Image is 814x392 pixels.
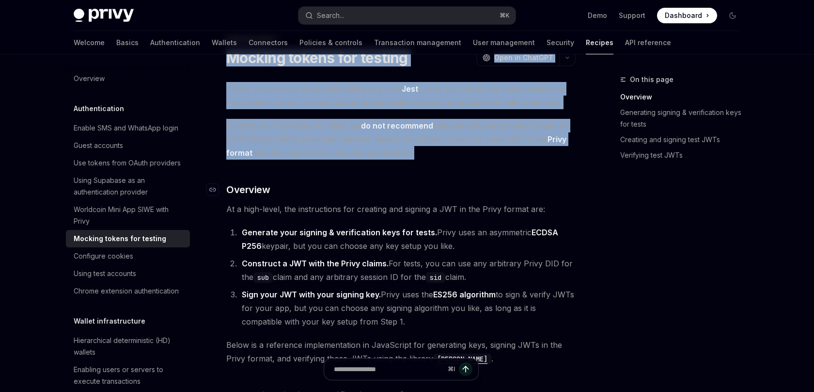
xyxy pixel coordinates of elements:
[317,10,344,21] div: Search...
[374,31,461,54] a: Transaction management
[74,9,134,22] img: dark logo
[620,105,748,132] a: Generating signing & verification keys for tests
[74,233,166,245] div: Mocking tokens for testing
[66,154,190,172] a: Use tokens from OAuth providers
[473,31,535,54] a: User management
[226,82,576,109] span: If your project uses automated testing (e.g. with ), your test setup may need access to a Privy t...
[657,8,717,23] a: Dashboard
[620,89,748,105] a: Overview
[298,7,516,24] button: Open search
[66,172,190,201] a: Using Supabase as an authentication provider
[66,119,190,137] a: Enable SMS and WhatsApp login
[74,175,184,198] div: Using Supabase as an authentication provider
[242,228,437,237] strong: Generate your signing & verification keys for tests.
[212,31,237,54] a: Wallets
[74,335,184,358] div: Hierarchical deterministic (HD) wallets
[242,290,381,299] strong: Sign your JWT with your signing key.
[66,137,190,154] a: Guest accounts
[433,354,491,363] a: [PERSON_NAME]
[66,361,190,390] a: Enabling users or servers to execute transactions
[66,230,190,247] a: Mocking tokens for testing
[74,157,181,169] div: Use tokens from OAuth providers
[226,338,576,365] span: Below is a reference implementation in JavaScript for generating keys, signing JWTs in the Privy ...
[586,31,613,54] a: Recipes
[476,49,559,66] button: Open in ChatGPT
[253,272,273,283] code: sub
[66,282,190,300] a: Chrome extension authentication
[433,290,496,300] a: ES256 algorithm
[66,201,190,230] a: Worldcoin Mini App SIWE with Privy
[588,11,607,20] a: Demo
[226,49,408,66] h1: Mocking tokens for testing
[74,122,178,134] div: Enable SMS and WhatsApp login
[74,31,105,54] a: Welcome
[226,202,576,216] span: At a high-level, the instructions for creating and signing a JWT in the Privy format are:
[459,362,472,376] button: Send message
[66,70,190,87] a: Overview
[207,183,226,196] a: Navigate to header
[433,354,491,364] code: [PERSON_NAME]
[74,140,123,151] div: Guest accounts
[402,84,418,94] a: Jest
[620,132,748,147] a: Creating and signing test JWTs
[547,31,574,54] a: Security
[619,11,645,20] a: Support
[239,226,576,253] li: Privy uses an asymmetric keypair, but you can choose any key setup you like.
[239,288,576,328] li: Privy uses the to sign & verify JWTs for your app, but you can choose any signing algorithm you l...
[334,359,444,380] input: Ask a question...
[74,285,179,297] div: Chrome extension authentication
[74,315,145,327] h5: Wallet infrastructure
[74,364,184,387] div: Enabling users or servers to execute transactions
[299,31,362,54] a: Policies & controls
[74,250,133,262] div: Configure cookies
[74,73,105,84] div: Overview
[665,11,702,20] span: Dashboard
[630,74,673,85] span: On this page
[66,265,190,282] a: Using test accounts
[66,332,190,361] a: Hierarchical deterministic (HD) wallets
[116,31,139,54] a: Basics
[426,272,445,283] code: sid
[625,31,671,54] a: API reference
[361,121,433,131] strong: do not recommend
[226,183,270,196] span: Overview
[150,31,200,54] a: Authentication
[494,53,553,63] span: Open in ChatGPT
[74,268,136,279] div: Using test accounts
[620,147,748,163] a: Verifying test JWTs
[74,204,184,227] div: Worldcoin Mini App SIWE with Privy
[239,257,576,284] li: For tests, you can use any arbitrary Privy DID for the claim and any arbitrary session ID for the...
[242,259,389,268] strong: Construct a JWT with the Privy claims.
[74,103,124,114] h5: Authentication
[725,8,740,23] button: Toggle dark mode
[226,119,576,160] span: To obtain a Privy token for tests, we using an actual auth token issued by [PERSON_NAME]’s produc...
[500,12,510,19] span: ⌘ K
[249,31,288,54] a: Connectors
[66,247,190,265] a: Configure cookies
